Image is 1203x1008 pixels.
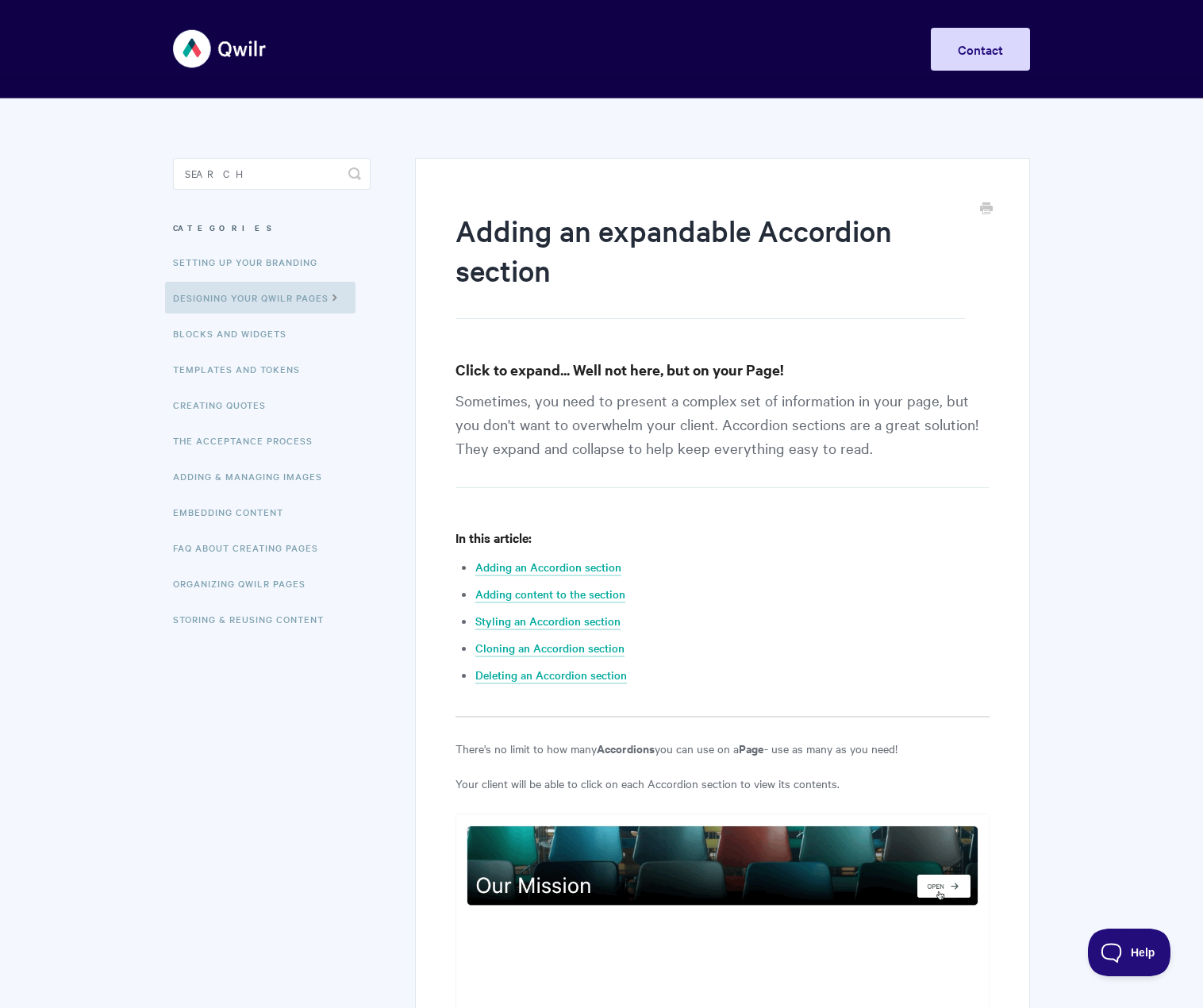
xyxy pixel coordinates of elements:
[597,740,655,756] strong: Accordions
[173,603,336,635] a: Storing & Reusing Content
[173,425,325,456] a: The Acceptance Process
[455,388,990,488] p: Sometimes, you need to present a complex set of information in your page, but you don't want to o...
[455,774,990,793] p: Your client will be able to click on each Accordion section to view its contents.
[173,496,295,528] a: Embedding Content
[931,28,1030,71] a: Contact
[173,246,329,278] a: Setting up your Branding
[173,460,334,492] a: Adding & Managing Images
[455,359,990,381] h3: Click to expand... Well not here, but on your Page!
[475,559,621,576] a: Adding an Accordion section
[475,586,625,603] a: Adding content to the section
[173,19,267,79] img: Qwilr Help Center
[165,282,356,314] a: Designing Your Qwilr Pages
[455,529,532,546] strong: In this article:
[455,739,990,758] p: There's no limit to how many you can use on a - use as many as you need!
[173,567,317,599] a: Organizing Qwilr Pages
[475,613,621,630] a: Styling an Accordion section
[1088,929,1171,976] iframe: Toggle Customer Support
[739,740,764,756] strong: Page
[173,158,371,190] input: Search
[173,353,312,385] a: Templates and Tokens
[173,532,330,564] a: FAQ About Creating Pages
[980,201,993,218] a: Print this Article
[173,214,371,242] h3: Categories
[455,210,966,319] h1: Adding an expandable Accordion section
[173,317,298,349] a: Blocks and Widgets
[475,640,625,657] a: Cloning an Accordion section
[173,389,278,421] a: Creating Quotes
[475,667,627,684] a: Deleting an Accordion section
